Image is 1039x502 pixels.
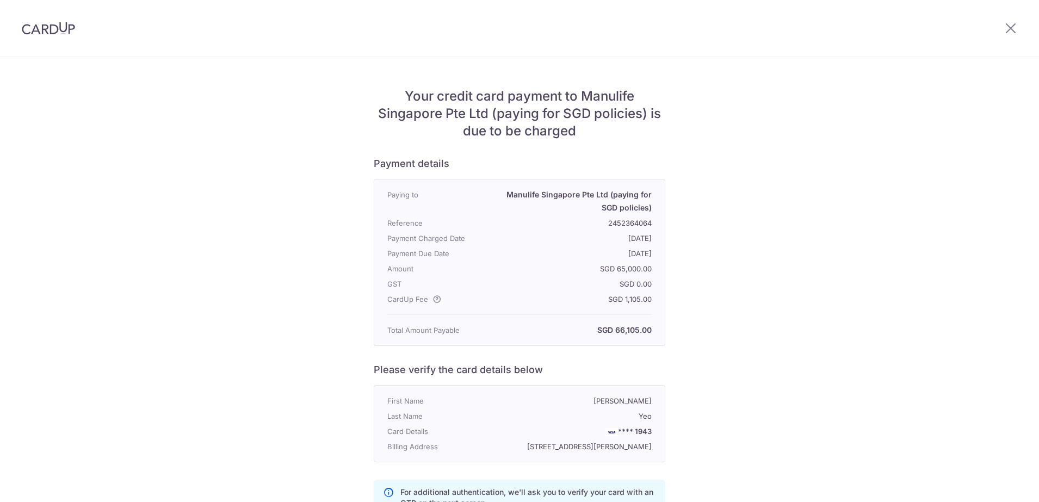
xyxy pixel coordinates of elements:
img: VISA [605,428,618,436]
p: First Name [387,394,493,407]
p: Amount [387,262,493,275]
p: Card Details [387,425,493,438]
p: Payment Due Date [387,247,493,260]
span: CardUp Fee [387,293,428,306]
p: Paying to [387,188,493,214]
p: Payment Charged Date [387,232,493,245]
p: [DATE] [493,232,652,245]
p: SGD 0.00 [493,277,652,290]
h5: Your credit card payment to Manulife Singapore Pte Ltd (paying for SGD policies) is due to be cha... [374,88,665,140]
p: Total Amount Payable [387,324,493,337]
h6: Please verify the card details below [374,363,665,376]
p: [STREET_ADDRESS][PERSON_NAME] [493,440,652,453]
p: Billing Address [387,440,493,453]
p: 2452364064 [493,216,652,230]
p: GST [387,277,493,290]
img: CardUp [22,22,75,35]
p: Manulife Singapore Pte Ltd (paying for SGD policies) [493,188,652,214]
p: SGD 1,105.00 [493,293,652,306]
p: Yeo [493,410,652,423]
p: SGD 65,000.00 [493,262,652,275]
p: Last Name [387,410,493,423]
p: SGD 66,105.00 [493,324,652,337]
p: [PERSON_NAME] [493,394,652,407]
p: [DATE] [493,247,652,260]
p: Reference [387,216,493,230]
h6: Payment details [374,157,665,170]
